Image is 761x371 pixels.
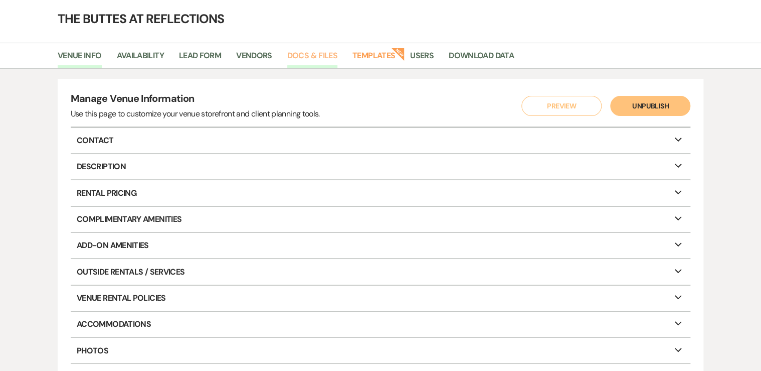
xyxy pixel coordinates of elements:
[519,96,599,116] a: Preview
[236,49,272,68] a: Vendors
[71,312,691,337] p: Accommodations
[410,49,434,68] a: Users
[71,128,691,153] p: Contact
[71,338,691,363] p: Photos
[352,49,395,68] a: Templates
[71,108,320,120] div: Use this page to customize your venue storefront and client planning tools.
[610,96,690,116] button: Unpublish
[179,49,221,68] a: Lead Form
[71,259,691,284] p: Outside Rentals / Services
[71,233,691,258] p: Add-On Amenities
[392,47,406,61] strong: New
[71,286,691,311] p: Venue Rental Policies
[71,154,691,179] p: Description
[449,49,514,68] a: Download Data
[20,10,741,28] h4: The Buttes at Reflections
[71,180,691,205] p: Rental Pricing
[521,96,602,116] button: Preview
[71,207,691,232] p: Complimentary Amenities
[117,49,164,68] a: Availability
[71,91,320,108] h4: Manage Venue Information
[58,49,102,68] a: Venue Info
[287,49,337,68] a: Docs & Files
